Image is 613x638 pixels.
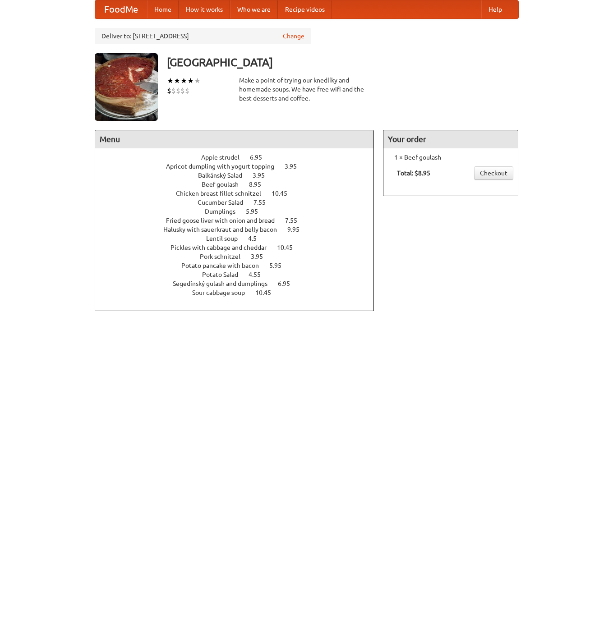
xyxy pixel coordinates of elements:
[198,172,281,179] a: Balkánský Salad 3.95
[163,226,286,233] span: Halusky with sauerkraut and belly bacon
[171,244,276,251] span: Pickles with cabbage and cheddar
[181,262,298,269] a: Potato pancake with bacon 5.95
[200,253,280,260] a: Pork schnitzel 3.95
[277,244,302,251] span: 10.45
[202,271,277,278] a: Potato Salad 4.55
[269,262,290,269] span: 5.95
[95,130,374,148] h4: Menu
[171,86,176,96] li: $
[181,262,268,269] span: Potato pancake with bacon
[167,53,519,71] h3: [GEOGRAPHIC_DATA]
[166,217,284,224] span: Fried goose liver with onion and bread
[253,172,274,179] span: 3.95
[167,76,174,86] li: ★
[192,289,288,296] a: Sour cabbage soup 10.45
[198,172,251,179] span: Balkánský Salad
[388,153,513,162] li: 1 × Beef goulash
[166,163,283,170] span: Apricot dumpling with yogurt topping
[283,32,304,41] a: Change
[95,53,158,121] img: angular.jpg
[147,0,179,18] a: Home
[180,76,187,86] li: ★
[206,235,273,242] a: Lentil soup 4.5
[202,181,278,188] a: Beef goulash 8.95
[246,208,267,215] span: 5.95
[272,190,296,197] span: 10.45
[249,181,270,188] span: 8.95
[201,154,279,161] a: Apple strudel 6.95
[166,217,314,224] a: Fried goose liver with onion and bread 7.55
[167,86,171,96] li: $
[285,163,306,170] span: 3.95
[285,217,306,224] span: 7.55
[205,208,244,215] span: Dumplings
[176,86,180,96] li: $
[185,86,189,96] li: $
[201,154,249,161] span: Apple strudel
[251,253,272,260] span: 3.95
[176,190,304,197] a: Chicken breast fillet schnitzel 10.45
[239,76,374,103] div: Make a point of trying our knedlíky and homemade soups. We have free wifi and the best desserts a...
[192,289,254,296] span: Sour cabbage soup
[194,76,201,86] li: ★
[202,181,248,188] span: Beef goulash
[278,0,332,18] a: Recipe videos
[249,271,270,278] span: 4.55
[166,163,313,170] a: Apricot dumpling with yogurt topping 3.95
[173,280,307,287] a: Segedínský gulash and dumplings 6.95
[173,280,277,287] span: Segedínský gulash and dumplings
[205,208,275,215] a: Dumplings 5.95
[187,76,194,86] li: ★
[250,154,271,161] span: 6.95
[255,289,280,296] span: 10.45
[180,86,185,96] li: $
[200,253,249,260] span: Pork schnitzel
[179,0,230,18] a: How it works
[176,190,270,197] span: Chicken breast fillet schnitzel
[95,28,311,44] div: Deliver to: [STREET_ADDRESS]
[474,166,513,180] a: Checkout
[202,271,247,278] span: Potato Salad
[95,0,147,18] a: FoodMe
[253,199,275,206] span: 7.55
[287,226,309,233] span: 9.95
[174,76,180,86] li: ★
[163,226,316,233] a: Halusky with sauerkraut and belly bacon 9.95
[278,280,299,287] span: 6.95
[171,244,309,251] a: Pickles with cabbage and cheddar 10.45
[248,235,266,242] span: 4.5
[481,0,509,18] a: Help
[198,199,282,206] a: Cucumber Salad 7.55
[383,130,518,148] h4: Your order
[397,170,430,177] b: Total: $8.95
[198,199,252,206] span: Cucumber Salad
[230,0,278,18] a: Who we are
[206,235,247,242] span: Lentil soup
